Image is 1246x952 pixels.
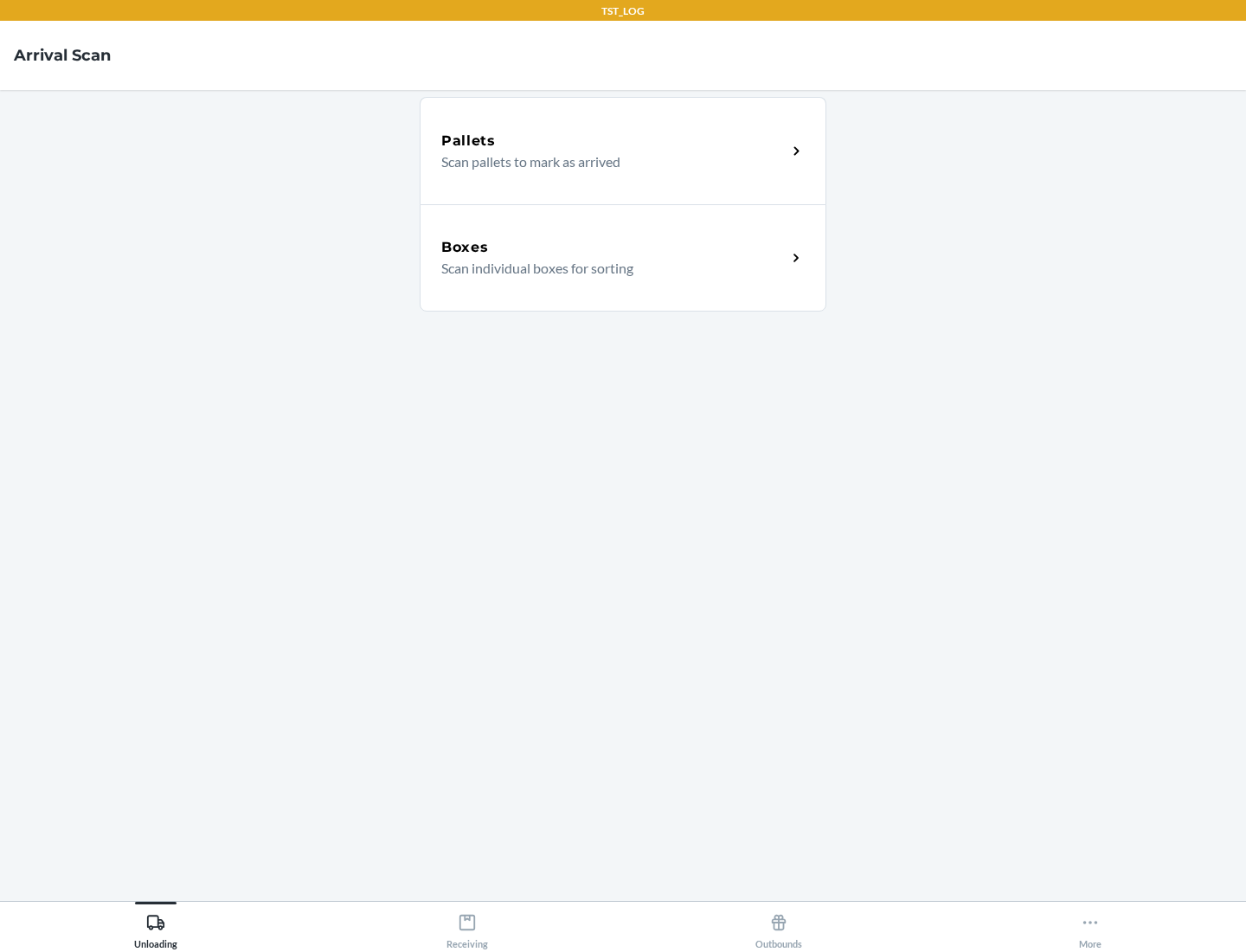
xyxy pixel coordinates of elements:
p: Scan individual boxes for sorting [441,258,773,279]
h5: Boxes [441,237,489,258]
div: Unloading [134,906,177,949]
button: More [934,902,1246,949]
a: BoxesScan individual boxes for sorting [420,204,826,312]
a: PalletsScan pallets to mark as arrived [420,97,826,204]
div: More [1079,906,1101,949]
button: Outbounds [623,902,934,949]
div: Receiving [446,906,488,949]
button: Receiving [311,902,623,949]
p: TST_LOG [601,3,645,19]
div: Outbounds [755,906,802,949]
h5: Pallets [441,131,496,151]
p: Scan pallets to mark as arrived [441,151,773,172]
h4: Arrival Scan [14,44,111,67]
